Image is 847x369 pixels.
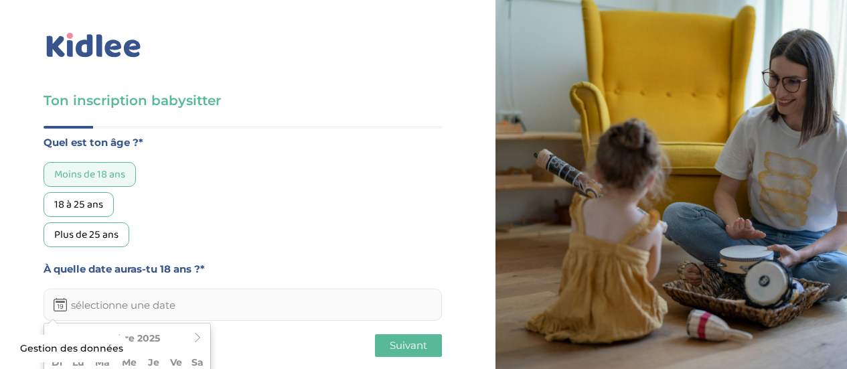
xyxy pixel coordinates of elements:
[67,326,187,350] th: Octobre 2025
[44,261,442,278] label: À quelle date auras-tu 18 ans ?*
[44,134,442,151] label: Quel est ton âge ?*
[20,343,123,355] span: Gestion des données
[44,289,442,321] input: sélectionne une date
[375,334,442,357] button: Suivant
[44,222,129,247] div: Plus de 25 ans
[390,339,427,352] span: Suivant
[44,91,442,110] h3: Ton inscription babysitter
[44,192,114,217] div: 18 à 25 ans
[44,30,144,61] img: logo_kidlee_bleu
[12,335,131,363] button: Gestion des données
[44,162,136,187] div: Moins de 18 ans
